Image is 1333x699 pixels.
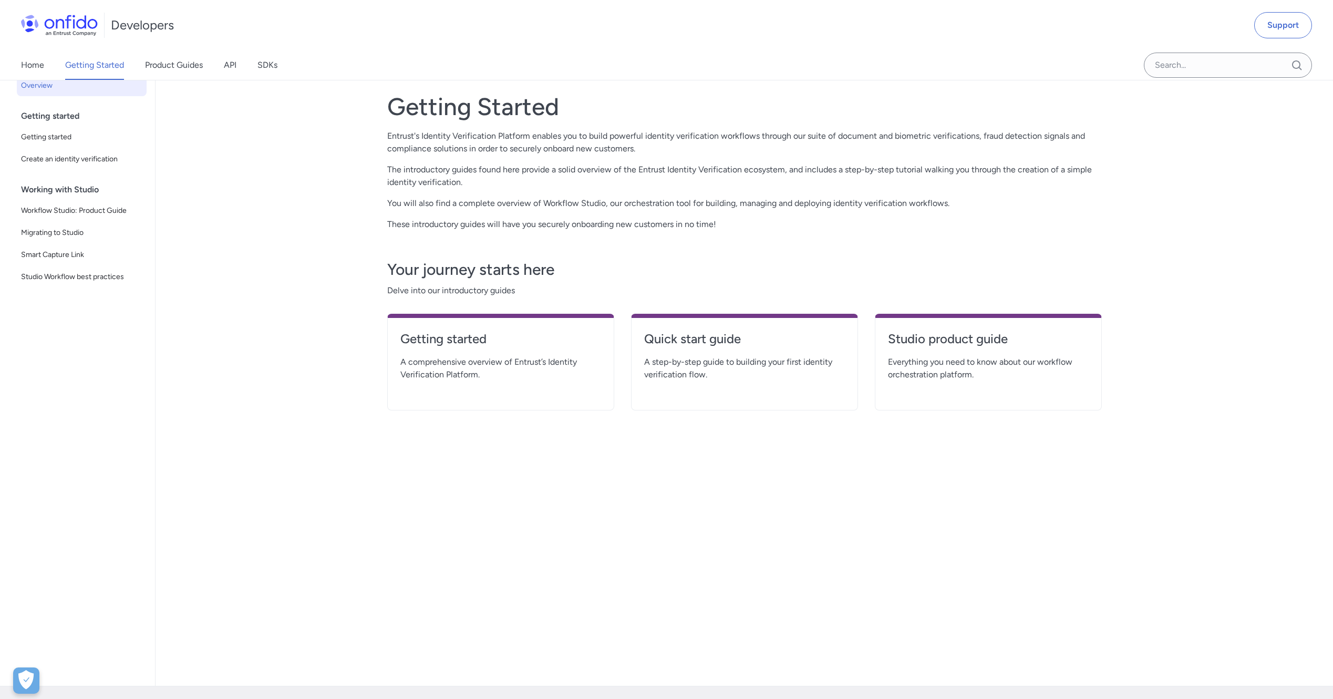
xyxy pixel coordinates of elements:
a: Workflow Studio: Product Guide [17,200,147,221]
span: A comprehensive overview of Entrust’s Identity Verification Platform. [400,356,601,381]
img: Onfido Logo [21,15,98,36]
a: Product Guides [145,50,203,80]
p: Entrust's Identity Verification Platform enables you to build powerful identity verification work... [387,130,1102,155]
span: A step-by-step guide to building your first identity verification flow. [644,356,845,381]
a: Migrating to Studio [17,222,147,243]
a: Quick start guide [644,331,845,356]
h4: Getting started [400,331,601,347]
span: Create an identity verification [21,153,142,166]
h1: Developers [111,17,174,34]
a: API [224,50,236,80]
h4: Studio product guide [888,331,1089,347]
a: Getting started [400,331,601,356]
span: Getting started [21,131,142,143]
p: The introductory guides found here provide a solid overview of the Entrust Identity Verification ... [387,163,1102,189]
span: Smart Capture Link [21,249,142,261]
a: SDKs [257,50,277,80]
a: Create an identity verification [17,149,147,170]
a: Smart Capture Link [17,244,147,265]
p: These introductory guides will have you securely onboarding new customers in no time! [387,218,1102,231]
h4: Quick start guide [644,331,845,347]
h3: Your journey starts here [387,259,1102,280]
a: Studio product guide [888,331,1089,356]
span: Everything you need to know about our workflow orchestration platform. [888,356,1089,381]
h1: Getting Started [387,92,1102,121]
p: You will also find a complete overview of Workflow Studio, our orchestration tool for building, m... [387,197,1102,210]
span: Overview [21,79,142,92]
a: Support [1254,12,1312,38]
div: Working with Studio [21,179,151,200]
button: Open Preferences [13,667,39,694]
a: Getting started [17,127,147,148]
span: Workflow Studio: Product Guide [21,204,142,217]
span: Delve into our introductory guides [387,284,1102,297]
div: Cookie Preferences [13,667,39,694]
a: Home [21,50,44,80]
span: Studio Workflow best practices [21,271,142,283]
input: Onfido search input field [1144,53,1312,78]
div: Getting started [21,106,151,127]
span: Migrating to Studio [21,227,142,239]
a: Overview [17,75,147,96]
a: Getting Started [65,50,124,80]
a: Studio Workflow best practices [17,266,147,287]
